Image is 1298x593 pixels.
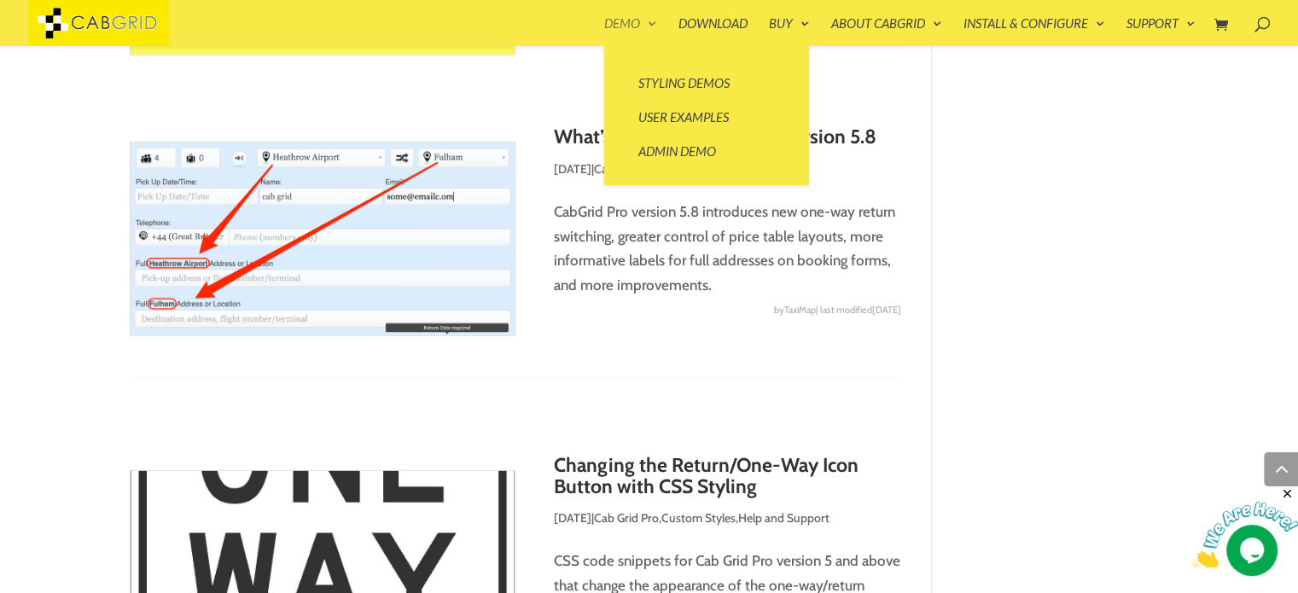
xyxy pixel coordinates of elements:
a: Help and Support [738,510,829,526]
p: | , [130,157,900,195]
a: Demo [604,17,657,46]
span: [DATE] [554,510,591,526]
a: Install & Configure [963,17,1105,46]
a: Buy [769,17,810,46]
a: Changing the Return/One-Way Icon Button with CSS Styling [554,453,859,498]
a: Support [1126,17,1196,46]
a: Styling Demos [621,66,792,100]
a: What’s new in CabGrid Pro version 5.8 [554,125,876,148]
a: Cab Grid Pro [594,510,659,526]
span: [DATE] [554,161,591,177]
a: Cab Grid Pro [594,161,659,177]
iframe: chat widget [1192,486,1298,567]
a: Custom Styles [661,510,736,526]
a: About CabGrid [831,17,942,46]
a: Download [678,17,748,46]
p: CabGrid Pro version 5.8 introduces new one-way return switching, greater control of price table l... [130,200,900,299]
a: CabGrid Taxi Plugin [28,12,169,30]
p: | , , [130,506,900,544]
a: Admin Demo [621,134,792,168]
div: by | last modified [130,298,900,323]
img: What’s new in CabGrid Pro version 5.8 [130,142,515,336]
span: [DATE] [872,304,901,316]
span: TaxiMap [784,298,816,323]
a: User Examples [621,100,792,134]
